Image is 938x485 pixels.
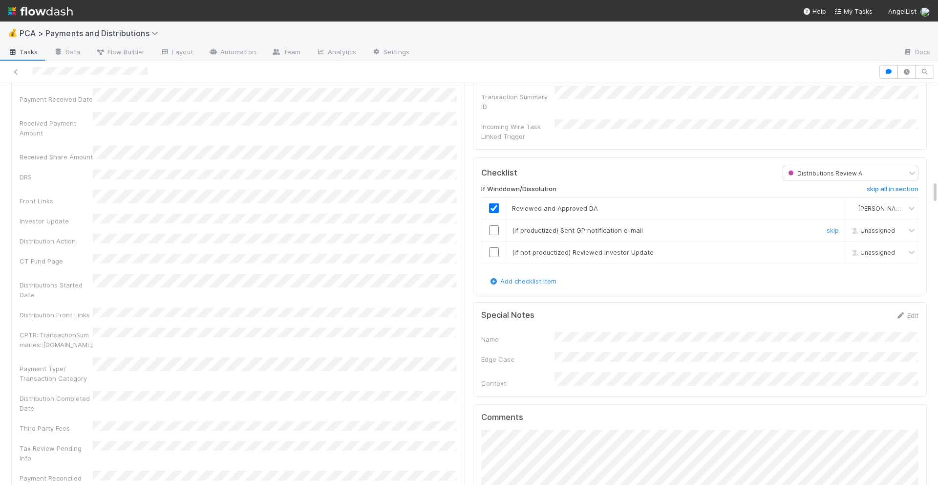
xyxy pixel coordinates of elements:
div: Payment Received Date [20,94,93,104]
span: Reviewed and Approved DA [512,204,598,212]
h5: Comments [481,413,918,422]
img: avatar_ad9da010-433a-4b4a-a484-836c288de5e1.png [849,204,857,212]
a: skip all in section [867,185,918,197]
h5: Checklist [481,168,517,178]
div: Incoming Wire Task Linked Trigger [481,122,554,141]
a: Flow Builder [88,45,152,61]
span: Flow Builder [96,47,145,57]
div: Front Links [20,196,93,206]
div: CT Fund Page [20,256,93,266]
div: Tax Review Pending Info [20,443,93,463]
span: AngelList [888,7,917,15]
div: Name [481,334,554,344]
img: avatar_ad9da010-433a-4b4a-a484-836c288de5e1.png [920,7,930,17]
a: Add checklist item [489,277,556,285]
a: skip [827,226,839,234]
div: Transaction Summary ID [481,92,554,111]
img: logo-inverted-e16ddd16eac7371096b0.svg [8,3,73,20]
span: My Tasks [834,7,873,15]
h6: skip all in section [867,185,918,193]
div: Help [803,6,826,16]
div: Received Payment Amount [20,118,93,138]
span: 💰 [8,29,18,37]
h5: Special Notes [481,310,534,320]
span: PCA > Payments and Distributions [20,28,163,38]
div: Distribution Action [20,236,93,246]
a: Docs [895,45,938,61]
a: Automation [201,45,264,61]
span: (if not productized) Reviewed Investor Update [512,248,654,256]
div: CPTR::TransactionSummaries::[DOMAIN_NAME] [20,330,93,350]
a: Settings [364,45,417,61]
span: [PERSON_NAME] [858,205,906,212]
a: Layout [152,45,201,61]
div: Distribution Completed Date [20,394,93,413]
span: Tasks [8,47,38,57]
span: Unassigned [849,249,895,256]
div: Investor Update [20,216,93,226]
div: DRS [20,172,93,182]
h6: If Winddown/Dissolution [481,185,556,193]
a: Team [264,45,308,61]
div: Distributions Started Date [20,280,93,300]
a: Edit [895,311,918,319]
a: My Tasks [834,6,873,16]
span: Unassigned [849,227,895,234]
div: Third Party Fees [20,423,93,433]
div: Distribution Front Links [20,310,93,320]
div: Context [481,378,554,388]
div: Payment Type/ Transaction Category [20,364,93,383]
div: Received Share Amount [20,152,93,162]
a: Analytics [308,45,364,61]
span: (if productized) Sent GP notification e-mail [512,226,643,234]
div: Edge Case [481,354,554,364]
span: Distributions Review A [786,170,862,177]
a: Data [46,45,88,61]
